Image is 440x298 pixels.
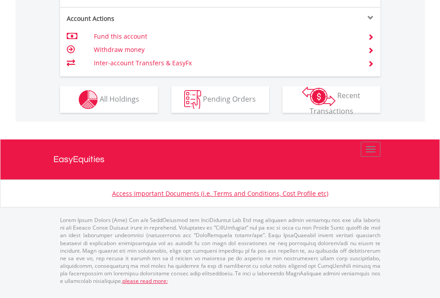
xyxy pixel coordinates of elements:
[60,86,158,113] button: All Holdings
[302,87,335,106] img: transactions-zar-wht.png
[184,90,201,109] img: pending_instructions-wht.png
[171,86,269,113] button: Pending Orders
[122,277,168,285] a: please read more:
[79,90,98,109] img: holdings-wht.png
[60,14,220,23] div: Account Actions
[112,189,328,198] a: Access Important Documents (i.e. Terms and Conditions, Cost Profile etc)
[94,43,357,56] td: Withdraw money
[203,94,256,103] span: Pending Orders
[100,94,139,103] span: All Holdings
[60,216,380,285] p: Lorem Ipsum Dolors (Ame) Con a/e SeddOeiusmod tem InciDiduntut Lab Etd mag aliquaen admin veniamq...
[283,86,380,113] button: Recent Transactions
[94,56,357,70] td: Inter-account Transfers & EasyFx
[53,139,387,179] a: EasyEquities
[94,30,357,43] td: Fund this account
